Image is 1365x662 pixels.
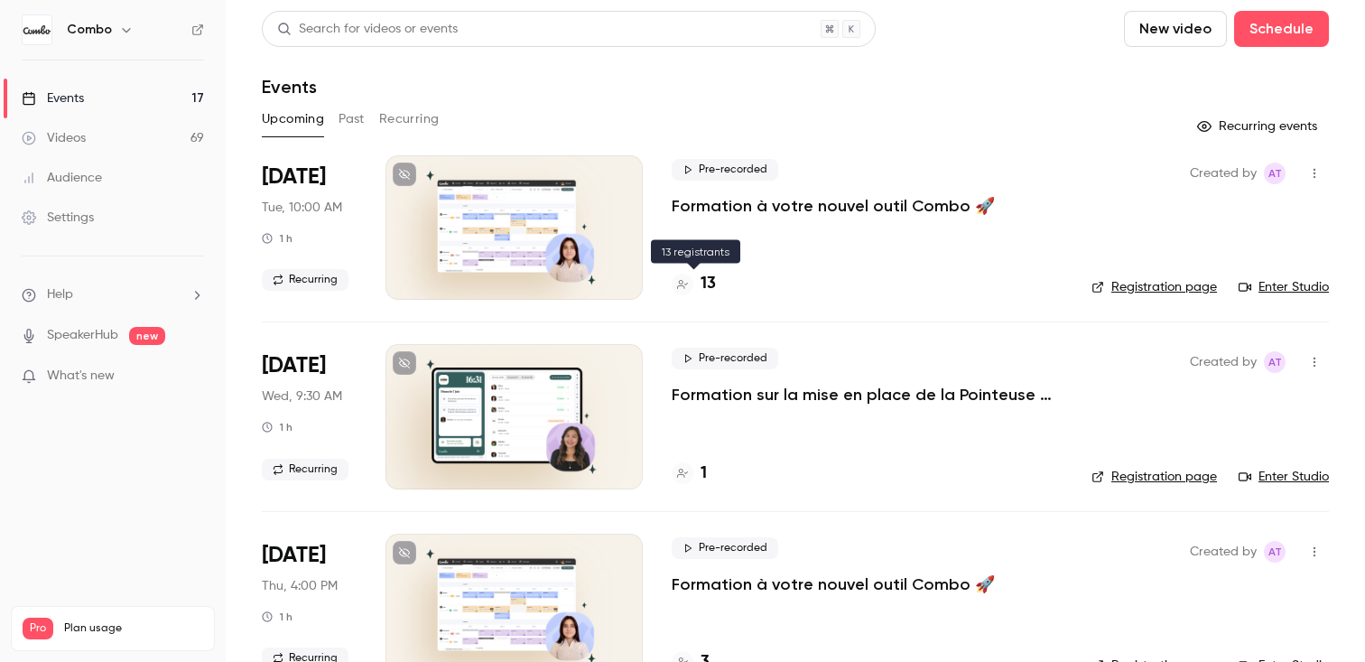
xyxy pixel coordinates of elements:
span: AT [1268,351,1282,373]
span: What's new [47,367,115,386]
button: New video [1124,11,1227,47]
span: AT [1268,541,1282,563]
button: Recurring events [1189,112,1329,141]
a: Registration page [1091,278,1217,296]
span: new [129,327,165,345]
span: Created by [1190,541,1257,563]
span: [DATE] [262,351,326,380]
div: Sep 3 Wed, 9:30 AM (Europe/Paris) [262,344,357,489]
iframe: Noticeable Trigger [182,368,204,385]
button: Schedule [1234,11,1329,47]
span: Amandine Test [1264,541,1286,563]
span: Thu, 4:00 PM [262,577,338,595]
div: Sep 2 Tue, 10:00 AM (Europe/Paris) [262,155,357,300]
a: SpeakerHub [47,326,118,345]
button: Past [339,105,365,134]
div: Audience [22,169,102,187]
span: [DATE] [262,163,326,191]
span: Created by [1190,351,1257,373]
button: Recurring [379,105,440,134]
span: Pre-recorded [672,159,778,181]
li: help-dropdown-opener [22,285,204,304]
div: 1 h [262,420,292,434]
span: AT [1268,163,1282,184]
h4: 13 [701,272,716,296]
div: Videos [22,129,86,147]
div: Events [22,89,84,107]
div: 1 h [262,610,292,624]
a: 13 [672,272,716,296]
h4: 1 [701,462,707,486]
span: Pre-recorded [672,537,778,559]
span: Help [47,285,73,304]
h6: Combo [67,21,112,39]
img: Combo [23,15,51,44]
a: Registration page [1091,468,1217,486]
div: Settings [22,209,94,227]
a: Formation sur la mise en place de la Pointeuse Combo 🚦 [672,384,1063,406]
span: Amandine Test [1264,163,1286,184]
span: Recurring [262,459,348,480]
span: Created by [1190,163,1257,184]
span: Plan usage [64,621,203,636]
a: Enter Studio [1239,468,1329,486]
span: Pro [23,618,53,639]
div: Search for videos or events [277,20,458,39]
a: Formation à votre nouvel outil Combo 🚀 [672,195,995,217]
div: 1 h [262,231,292,246]
span: [DATE] [262,541,326,570]
span: Wed, 9:30 AM [262,387,342,406]
button: Upcoming [262,105,324,134]
a: Enter Studio [1239,278,1329,296]
a: Formation à votre nouvel outil Combo 🚀 [672,573,995,595]
span: Tue, 10:00 AM [262,199,342,217]
a: 1 [672,462,707,486]
h1: Events [262,76,317,98]
span: Pre-recorded [672,348,778,369]
span: Amandine Test [1264,351,1286,373]
span: Recurring [262,269,348,291]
